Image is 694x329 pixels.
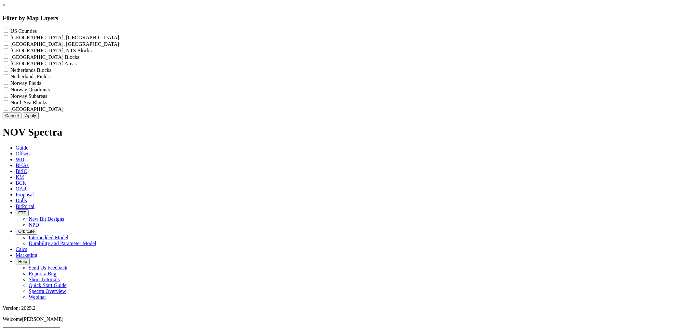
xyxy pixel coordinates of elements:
[16,198,27,203] span: Dulls
[3,112,21,119] button: Cancel
[16,145,28,151] span: Guide
[10,93,47,99] label: Norway Subareas
[10,74,49,79] label: Netherlands Fields
[29,216,64,222] a: New Bit Designs
[10,100,47,105] label: North Sea Blocks
[16,157,24,162] span: WD
[10,106,63,112] label: [GEOGRAPHIC_DATA]
[3,126,691,138] h1: NOV Spectra
[16,151,31,156] span: Offsets
[10,80,41,86] label: Norway Fields
[16,204,34,209] span: BitPortal
[16,168,27,174] span: BitIQ
[10,54,79,60] label: [GEOGRAPHIC_DATA] Blocks
[16,163,29,168] span: BHAs
[29,277,60,282] a: Short Tutorials
[16,192,34,197] span: Proposal
[3,3,6,8] a: ×
[29,294,46,300] a: Webinar
[18,210,26,215] span: FTT
[16,186,27,191] span: OAR
[29,235,68,240] a: Interbedded Model
[16,180,26,186] span: BCR
[3,305,691,311] div: Version: 2025.2
[18,229,34,234] span: OrbitLite
[22,316,63,322] span: [PERSON_NAME]
[29,265,67,270] a: Send Us Feedback
[3,15,691,22] h3: Filter by Map Layers
[10,41,119,47] label: [GEOGRAPHIC_DATA], [GEOGRAPHIC_DATA]
[29,283,66,288] a: Quick Start Guide
[10,35,119,40] label: [GEOGRAPHIC_DATA], [GEOGRAPHIC_DATA]
[10,87,50,92] label: Norway Quadrants
[10,28,37,34] label: US Counties
[29,271,56,276] a: Report a Bug
[18,259,27,264] span: Help
[29,222,39,228] a: NPD
[16,174,24,180] span: KM
[16,246,27,252] span: Calcs
[23,112,39,119] button: Apply
[3,316,691,322] p: Welcome
[29,241,96,246] a: Durability and Parameter Model
[16,252,37,258] span: Marketing
[29,288,66,294] a: Spectra Overview
[10,61,77,66] label: [GEOGRAPHIC_DATA] Areas
[10,67,51,73] label: Netherlands Blocks
[10,48,92,53] label: [GEOGRAPHIC_DATA], NTS Blocks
